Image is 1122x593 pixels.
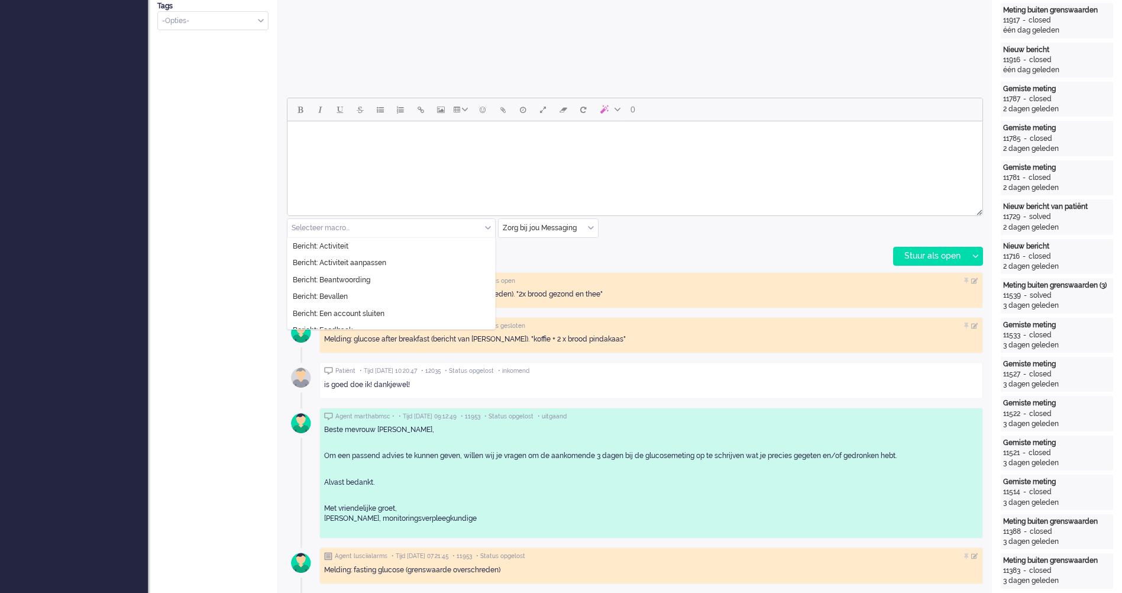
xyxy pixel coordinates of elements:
[1003,144,1111,154] div: 2 dagen geleden
[286,273,316,302] img: avatar
[392,552,448,560] span: • Tijd [DATE] 07:21:45
[445,367,494,375] span: • Status opgelost
[335,367,355,375] span: Patiënt
[451,99,473,120] button: Table
[1003,84,1111,94] div: Gemiste meting
[1003,94,1020,104] div: 11787
[287,272,495,289] li: Bericht: Beantwoording
[1003,15,1020,25] div: 11917
[1020,369,1029,379] div: -
[1003,223,1111,233] div: 2 dagen geleden
[287,305,495,323] li: Bericht: Een account sluiten
[287,322,495,339] li: Bericht: Feedback
[1003,281,1111,291] div: Meting buiten grenswaarden (3)
[1020,330,1029,340] div: -
[593,99,625,120] button: AI
[1029,330,1052,340] div: closed
[1003,252,1020,262] div: 11716
[476,552,525,560] span: • Status opgelost
[1030,291,1052,301] div: solved
[370,99,390,120] button: Bullet list
[625,99,641,120] button: 0
[1003,576,1111,586] div: 3 dagen geleden
[1003,173,1020,183] div: 11781
[324,504,978,524] p: Met vriendelijke groet, [PERSON_NAME], monitoringsverpleegkundige
[484,412,533,421] span: • Status opgelost
[1020,487,1029,497] div: -
[1020,409,1029,419] div: -
[1029,15,1051,25] div: closed
[1003,241,1111,252] div: Nieuw bericht
[1003,477,1111,487] div: Gemiste meting
[513,99,533,120] button: Delay message
[324,552,332,560] img: ic_note_grey.svg
[498,367,529,375] span: • inkomend
[1003,527,1021,537] div: 11388
[324,425,978,435] p: Beste mevrouw [PERSON_NAME],
[1003,301,1111,311] div: 3 dagen geleden
[1003,25,1111,36] div: één dag geleden
[1029,409,1052,419] div: closed
[1003,104,1111,114] div: 2 dagen geleden
[1021,527,1030,537] div: -
[399,412,457,421] span: • Tijd [DATE] 09:12:49
[1003,556,1111,566] div: Meting buiten grenswaarden
[1029,55,1052,65] div: closed
[293,258,386,268] span: Bericht: Activiteit aanpassen
[157,11,269,31] div: Select Tags
[1029,94,1052,104] div: closed
[287,288,495,305] li: Bericht: Bevallen
[1003,498,1111,508] div: 3 dagen geleden
[1021,291,1030,301] div: -
[324,565,978,575] div: Melding: fasting glucose (grenswaarde overschreden)
[290,99,310,120] button: Bold
[1003,458,1111,468] div: 3 dagen geleden
[1003,359,1111,369] div: Gemiste meting
[1029,487,1052,497] div: closed
[1003,65,1111,75] div: één dag geleden
[310,99,330,120] button: Italic
[1030,134,1052,144] div: closed
[1003,262,1111,272] div: 2 dagen geleden
[1029,566,1052,576] div: closed
[431,99,451,120] button: Insert/edit image
[538,412,567,421] span: • uitgaand
[293,309,384,319] span: Bericht: Een account sluiten
[324,478,978,488] p: Alvast bedankt.
[287,121,982,205] iframe: Rich Text Area
[1003,438,1111,448] div: Gemiste meting
[1029,448,1051,458] div: closed
[1021,134,1030,144] div: -
[1003,419,1111,429] div: 3 dagen geleden
[1003,566,1020,576] div: 11383
[1029,173,1051,183] div: closed
[1020,448,1029,458] div: -
[324,289,978,299] div: Melding: glucose after lunch (grenswaarde overschreden). "2x brood gezond en thee"
[1003,330,1020,340] div: 11533
[476,322,525,330] span: • Status gesloten
[1003,5,1111,15] div: Meting buiten grenswaarden
[630,105,635,114] span: 0
[972,205,982,215] div: Resize
[533,99,553,120] button: Fullscreen
[286,548,316,578] img: avatar
[324,412,333,420] img: ic_chat_grey.svg
[452,552,472,560] span: • 11953
[1020,173,1029,183] div: -
[1003,398,1111,408] div: Gemiste meting
[1003,409,1020,419] div: 11522
[1003,448,1020,458] div: 11521
[293,325,353,336] span: Bericht: Feedback
[1003,202,1111,212] div: Nieuw bericht van patiënt
[553,99,573,120] button: Clear formatting
[1029,252,1051,262] div: closed
[1003,291,1021,301] div: 11539
[1003,320,1111,330] div: Gemiste meting
[1003,379,1111,389] div: 3 dagen geleden
[324,380,978,390] div: is goed doe ik! dankjewel!
[1020,212,1029,222] div: -
[350,99,370,120] button: Strikethrough
[1003,45,1111,55] div: Nieuw bericht
[1003,134,1021,144] div: 11785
